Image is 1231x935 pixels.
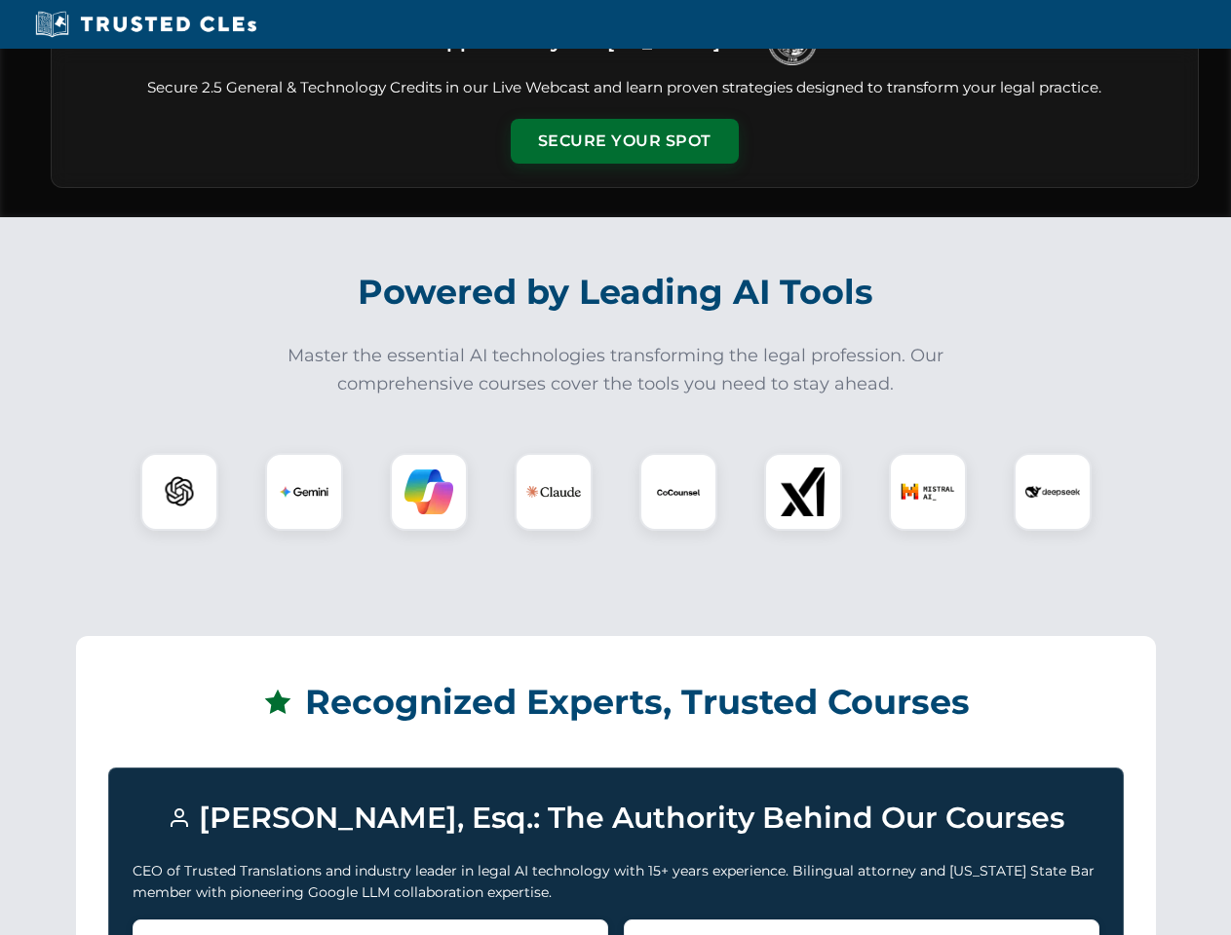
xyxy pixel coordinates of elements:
[526,465,581,519] img: Claude Logo
[390,453,468,531] div: Copilot
[1014,453,1092,531] div: DeepSeek
[76,258,1156,326] h2: Powered by Leading AI Tools
[133,860,1099,904] p: CEO of Trusted Translations and industry leader in legal AI technology with 15+ years experience....
[515,453,593,531] div: Claude
[140,453,218,531] div: ChatGPT
[404,467,453,516] img: Copilot Logo
[511,119,739,164] button: Secure Your Spot
[1025,465,1080,519] img: DeepSeek Logo
[901,465,955,519] img: Mistral AI Logo
[275,342,957,398] p: Master the essential AI technologies transforming the legal profession. Our comprehensive courses...
[133,792,1099,844] h3: [PERSON_NAME], Esq.: The Authority Behind Our Courses
[779,467,827,516] img: xAI Logo
[151,464,208,520] img: ChatGPT Logo
[654,467,703,516] img: CoCounsel Logo
[265,453,343,531] div: Gemini
[108,668,1124,736] h2: Recognized Experts, Trusted Courses
[764,453,842,531] div: xAI
[889,453,967,531] div: Mistral AI
[29,10,262,39] img: Trusted CLEs
[280,467,328,516] img: Gemini Logo
[75,77,1174,99] p: Secure 2.5 General & Technology Credits in our Live Webcast and learn proven strategies designed ...
[639,453,717,531] div: CoCounsel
